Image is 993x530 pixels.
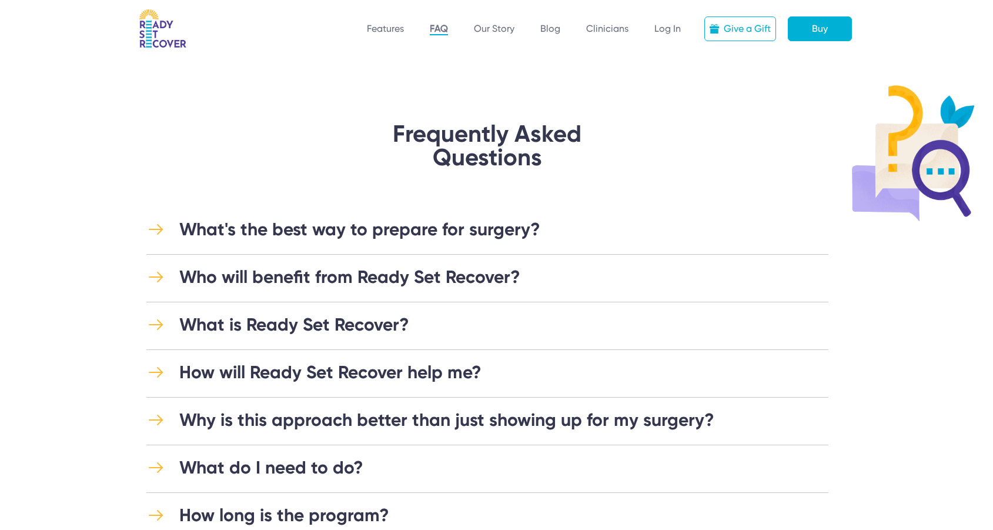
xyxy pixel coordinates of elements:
a: Blog [540,23,560,34]
a: Clinicians [586,23,628,34]
div: Buy [812,22,828,36]
img: Illustration 3 [852,85,974,226]
a: Our Story [474,23,514,34]
div: What's the best way to prepare for surgery? [179,219,540,240]
a: FAQ [430,23,448,35]
div: How long is the program? [179,505,389,526]
div: What is Ready Set Recover? [179,314,409,335]
div: Give a Gift [724,22,771,36]
img: RSR [139,9,186,48]
div: Why is this approach better than just showing up for my surgery? [179,409,714,431]
a: Features [367,23,404,34]
a: Log In [654,23,681,34]
div: How will Ready Set Recover help me? [179,362,482,383]
h1: Frequently Asked Questions [337,122,638,169]
div: What do I need to do? [179,457,363,478]
a: Buy [788,16,852,41]
div: Who will benefit from Ready Set Recover? [179,266,520,288]
a: Give a Gift [704,16,776,41]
